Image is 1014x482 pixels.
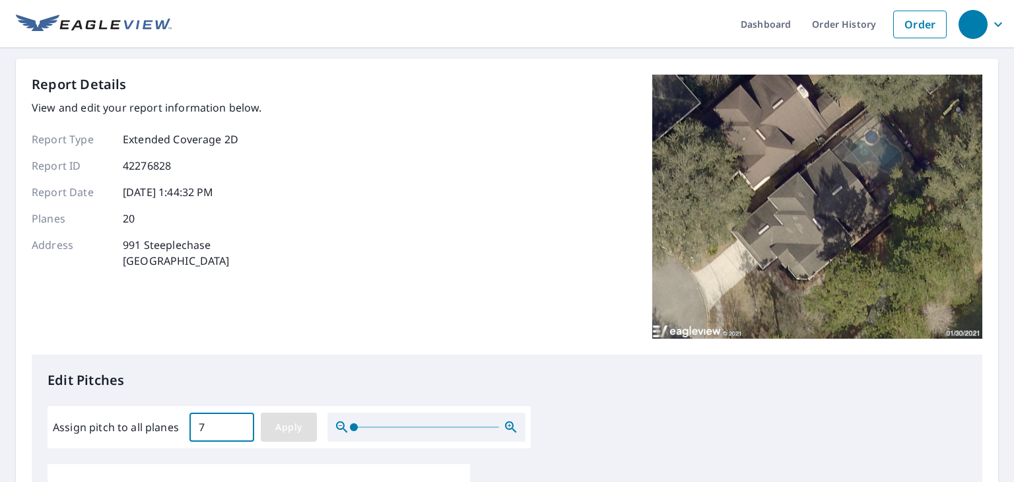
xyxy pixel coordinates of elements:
span: Apply [271,419,306,436]
button: Apply [261,413,317,442]
label: Assign pitch to all planes [53,419,179,435]
p: [DATE] 1:44:32 PM [123,184,214,200]
p: Edit Pitches [48,370,966,390]
p: Report Details [32,75,127,94]
p: Address [32,237,111,269]
p: Extended Coverage 2D [123,131,238,147]
p: 20 [123,211,135,226]
p: Report ID [32,158,111,174]
input: 00.0 [189,409,254,446]
p: 991 Steeplechase [GEOGRAPHIC_DATA] [123,237,230,269]
p: 42276828 [123,158,171,174]
img: Top image [652,75,982,339]
p: Planes [32,211,111,226]
p: View and edit your report information below. [32,100,262,116]
p: Report Type [32,131,111,147]
p: Report Date [32,184,111,200]
a: Order [893,11,947,38]
img: EV Logo [16,15,172,34]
